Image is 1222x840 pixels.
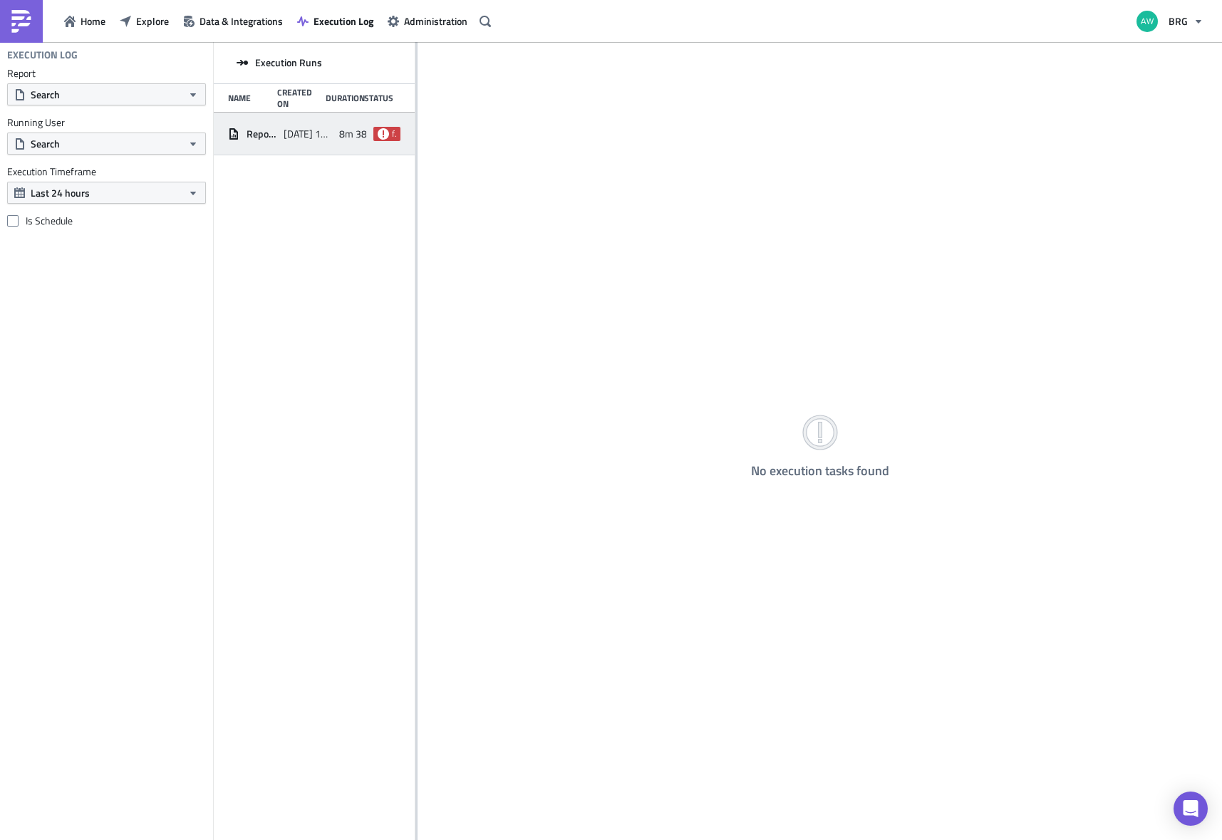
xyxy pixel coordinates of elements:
div: Name [228,93,270,103]
button: Execution Log [290,10,380,32]
span: 8m 38s [339,128,372,140]
span: Report [DATE] [247,128,276,140]
button: Search [7,83,206,105]
img: Avatar [1135,9,1159,33]
div: Duration [326,93,357,103]
span: Administration [404,14,467,28]
h4: Execution Log [7,48,78,61]
button: Administration [380,10,475,32]
button: Last 24 hours [7,182,206,204]
span: Search [31,136,60,151]
button: BRG [1128,6,1211,37]
div: Status [364,93,393,103]
button: Explore [113,10,176,32]
span: Last 24 hours [31,185,90,200]
button: Home [57,10,113,32]
span: Home [81,14,105,28]
label: Report [7,67,206,80]
span: Search [31,87,60,102]
span: failed [392,128,396,140]
span: Explore [136,14,169,28]
span: Data & Integrations [200,14,283,28]
button: Data & Integrations [176,10,290,32]
span: Execution Runs [255,56,322,69]
img: PushMetrics [10,10,33,33]
label: Execution Timeframe [7,165,206,178]
div: Open Intercom Messenger [1174,792,1208,826]
label: Running User [7,116,206,129]
button: Search [7,133,206,155]
span: [DATE] 11:26 [284,128,332,140]
h4: No execution tasks found [751,464,889,478]
div: Created On [277,87,319,109]
span: BRG [1169,14,1188,28]
span: failed [378,128,389,140]
span: Execution Log [314,14,373,28]
label: Is Schedule [7,214,206,227]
